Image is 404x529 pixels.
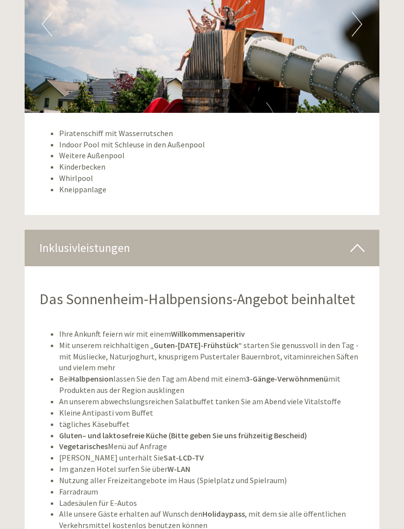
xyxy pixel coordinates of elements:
div: [DATE] [145,7,180,24]
small: 21:06 [15,48,152,55]
h2: Das Sonnenheim-Halbpensions-Angebot beinhaltet [39,291,365,307]
strong: Holidaypass [202,509,245,519]
div: Guten Tag, wie können wir Ihnen helfen? [7,27,157,57]
li: tägliches Käsebuffet [59,419,365,430]
button: Senden [262,257,325,277]
span: Kinderbecken [59,162,105,172]
button: Previous [42,12,52,36]
small: 21:07 [121,114,311,121]
li: Nutzung aller Freizeitangebote im Haus (Spielplatz und Spielraum) [59,475,365,486]
div: Inklusivleistungen [25,230,379,266]
div: Inso Sonnenheim [15,29,152,36]
li: An unserem abwechslungsreichen Salatbuffet tanken Sie am Abend viele Vitalstoffe [59,396,365,407]
span: Weitere Außenpool [59,150,125,160]
span: Kneippanlage [59,184,106,194]
span: Piratenschiff mit Wasserrutschen [59,128,173,138]
strong: Halbpension [70,374,113,384]
li: Kleine Antipasti vom Buffet [59,407,365,419]
strong: 3-Gänge-Verwöhnmenü [246,374,328,384]
li: Ladesäulen für E-Autos [59,497,365,509]
strong: Sat-LCD-TV [164,453,204,462]
strong: Willkommensaperitiv [171,329,245,339]
li: Menü auf Anfrage [59,441,365,452]
span: Indoor Pool mit Schleuse in den Außenpool [59,140,205,149]
li: Farradraum [59,486,365,497]
li: Mit unserem reichhaltigen „ “ starten Sie genussvoll in den Tag - mit Müsliecke, Naturjoghurt, kn... [59,340,365,374]
li: Im ganzen Hotel surfen Sie über [59,463,365,475]
strong: W-LAN [168,464,190,474]
div: Hallo, vielen Dank für Ihr Angebot. Würden Sie mir bitte noch ein Angebot mitbeinem Tag länger ma... [116,59,318,122]
strong: Guten-[DATE]-Frühstück [154,340,238,350]
div: Sie [121,61,311,69]
strong: Gluten– und laktosefreie Küche (Bitte geben Sie uns frühzeitig Bescheid) [59,430,307,440]
li: [PERSON_NAME] unterhält Sie [59,452,365,463]
li: Bei lassen Sie den Tag am Abend mit einem mit Produkten aus der Region ausklingen [59,373,365,396]
strong: Vegetarisches [59,441,108,451]
span: Whirlpool [59,173,93,183]
button: Next [352,12,362,36]
li: Ihre Ankunft feiern wir mit einem [59,328,365,340]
